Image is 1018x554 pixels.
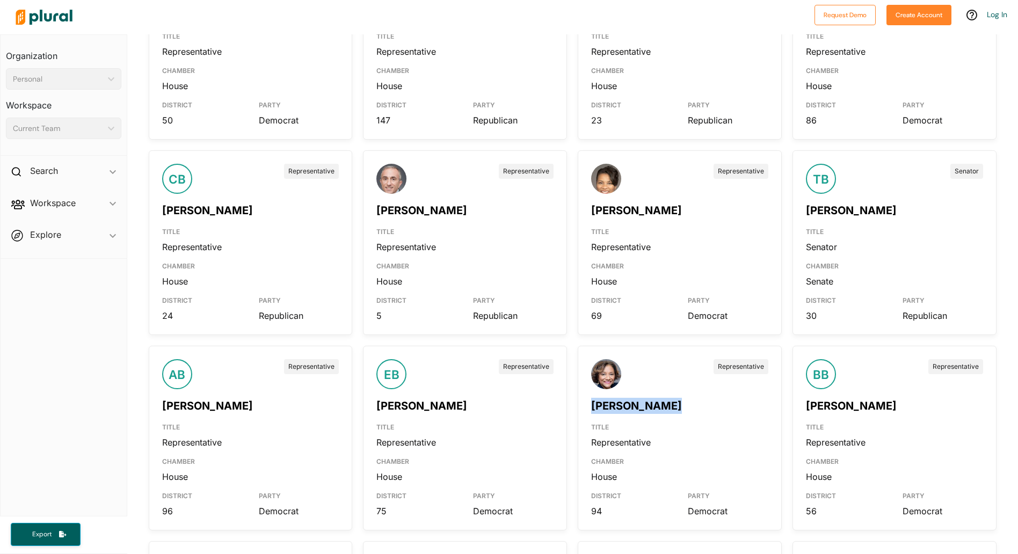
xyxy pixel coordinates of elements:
div: TITLE [376,218,554,241]
div: Representative [162,46,339,57]
div: Representative [591,241,768,253]
img: Headshot of Matt Barton [376,164,406,209]
div: DISTRICT [376,92,457,114]
div: Representative [591,436,768,448]
div: House [591,275,768,287]
div: CHAMBER [591,448,768,471]
div: House [162,471,339,483]
div: Representative [499,359,554,374]
div: DISTRICT [806,287,886,310]
div: House [376,80,554,92]
div: Republican [473,310,554,322]
h2: Search [30,165,58,177]
div: House [806,471,983,483]
div: Democrat [903,505,983,517]
div: PARTY [473,287,554,310]
div: Representative [284,164,339,179]
div: CB [162,164,192,194]
div: CHAMBER [162,448,339,471]
div: Representative [284,359,339,374]
div: TITLE [376,414,554,436]
div: DISTRICT [806,92,886,114]
div: Representative [376,436,554,448]
div: Senator [950,164,983,179]
div: Representative [714,164,768,179]
div: DISTRICT [376,483,457,505]
div: TB [806,164,836,194]
div: Representative [162,241,339,253]
div: PARTY [903,92,983,114]
div: 23 [591,114,672,126]
div: CHAMBER [806,57,983,80]
div: TITLE [806,218,983,241]
div: Current Team [13,123,104,134]
div: Democrat [259,505,339,517]
a: [PERSON_NAME] [591,399,682,412]
div: Representative [928,359,983,374]
div: Personal [13,74,104,85]
div: PARTY [903,287,983,310]
div: House [376,275,554,287]
a: [PERSON_NAME] [376,399,467,412]
div: CHAMBER [376,253,554,275]
div: TITLE [806,23,983,46]
div: CHAMBER [162,57,339,80]
img: Headshot of Debra Bazemore [591,164,621,208]
div: 24 [162,310,243,322]
div: TITLE [591,414,768,436]
div: DISTRICT [806,483,886,505]
div: DISTRICT [591,287,672,310]
div: PARTY [688,287,768,310]
img: Headshot of Karen Bennett [591,359,621,403]
div: TITLE [591,218,768,241]
div: EB [376,359,406,389]
div: Republican [903,310,983,322]
div: Democrat [259,114,339,126]
div: House [591,471,768,483]
div: 147 [376,114,457,126]
div: DISTRICT [162,92,243,114]
div: PARTY [688,92,768,114]
a: [PERSON_NAME] [806,204,897,217]
div: Senator [806,241,983,253]
div: 5 [376,310,457,322]
div: House [162,275,339,287]
div: Republican [688,114,768,126]
div: PARTY [259,287,339,310]
div: Senate [806,275,983,287]
div: Democrat [688,310,768,322]
div: Republican [259,310,339,322]
button: Create Account [886,5,951,25]
div: 30 [806,310,886,322]
div: Democrat [903,114,983,126]
span: Export [25,530,59,539]
div: House [806,80,983,92]
div: PARTY [903,483,983,505]
div: AB [162,359,192,389]
div: PARTY [473,483,554,505]
div: 94 [591,505,672,517]
div: DISTRICT [376,287,457,310]
div: 50 [162,114,243,126]
div: BB [806,359,836,389]
a: [PERSON_NAME] [162,204,253,217]
div: CHAMBER [591,253,768,275]
div: House [591,80,768,92]
div: Representative [591,46,768,57]
div: CHAMBER [162,253,339,275]
div: 86 [806,114,886,126]
a: [PERSON_NAME] [162,399,253,412]
div: Representative [499,164,554,179]
div: PARTY [259,92,339,114]
a: Create Account [886,9,951,20]
div: 75 [376,505,457,517]
div: DISTRICT [591,92,672,114]
div: Republican [473,114,554,126]
div: TITLE [806,414,983,436]
div: Representative [376,46,554,57]
div: TITLE [162,414,339,436]
h3: Workspace [6,90,121,113]
div: DISTRICT [162,483,243,505]
a: Log In [987,10,1007,19]
div: House [162,80,339,92]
